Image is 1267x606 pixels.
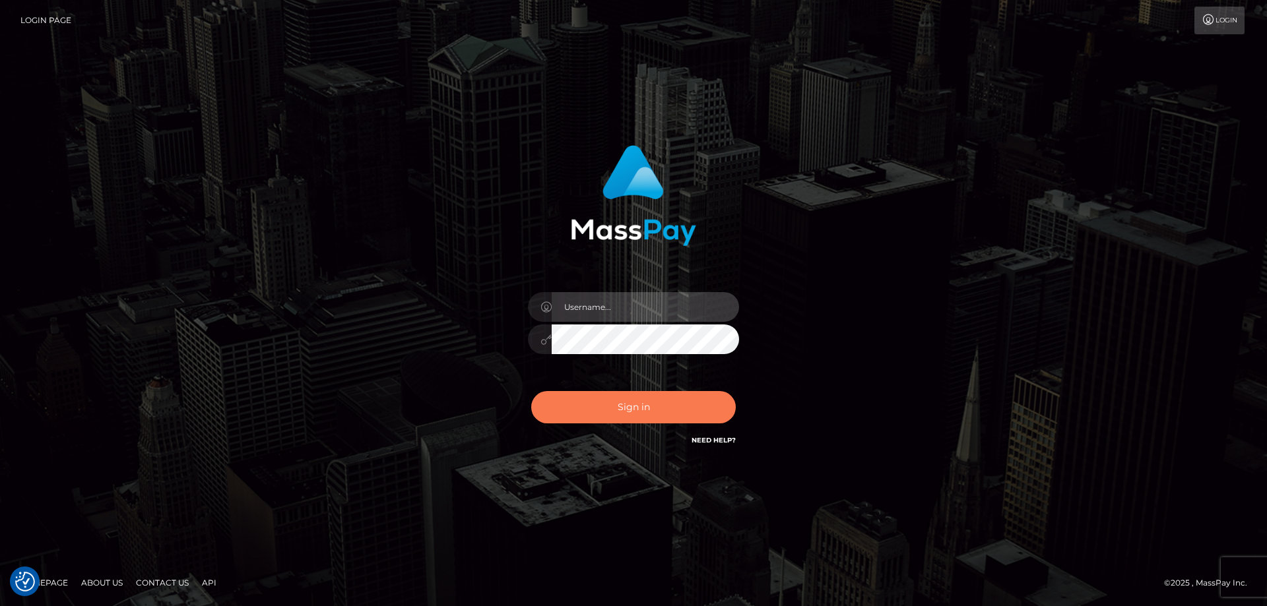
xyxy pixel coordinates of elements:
a: Need Help? [692,436,736,444]
a: Contact Us [131,572,194,593]
img: Revisit consent button [15,572,35,591]
a: Homepage [15,572,73,593]
input: Username... [552,292,739,322]
button: Sign in [531,391,736,423]
a: Login [1194,7,1245,34]
a: About Us [76,572,128,593]
div: © 2025 , MassPay Inc. [1164,576,1257,590]
button: Consent Preferences [15,572,35,591]
a: Login Page [20,7,71,34]
a: API [197,572,222,593]
img: MassPay Login [571,145,696,246]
